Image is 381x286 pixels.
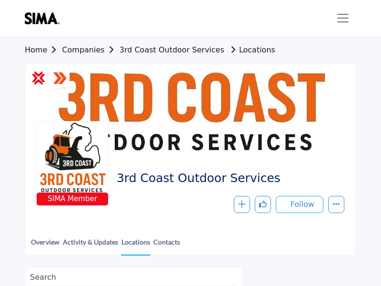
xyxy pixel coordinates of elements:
[62,45,119,54] a: Companies
[39,194,106,204] span: SIMA Member
[121,237,150,255] a: Locations
[153,237,180,255] a: Contacts
[53,71,67,85] img: ASM Certified
[227,45,275,54] a: Locations
[276,196,323,213] button: Follow
[62,237,119,255] a: Activity & Updates
[255,196,271,213] button: Like
[25,45,62,54] a: Home
[31,71,46,85] img: CSP Certified
[30,237,60,255] a: Overview
[120,45,224,54] a: 3rd Coast Outdoor Services
[117,171,337,186] span: 3rd Coast Outdoor Services
[330,9,356,28] button: Toggle navigation
[25,12,64,24] img: site Logo
[328,196,344,213] button: More details
[30,273,238,282] h2: Search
